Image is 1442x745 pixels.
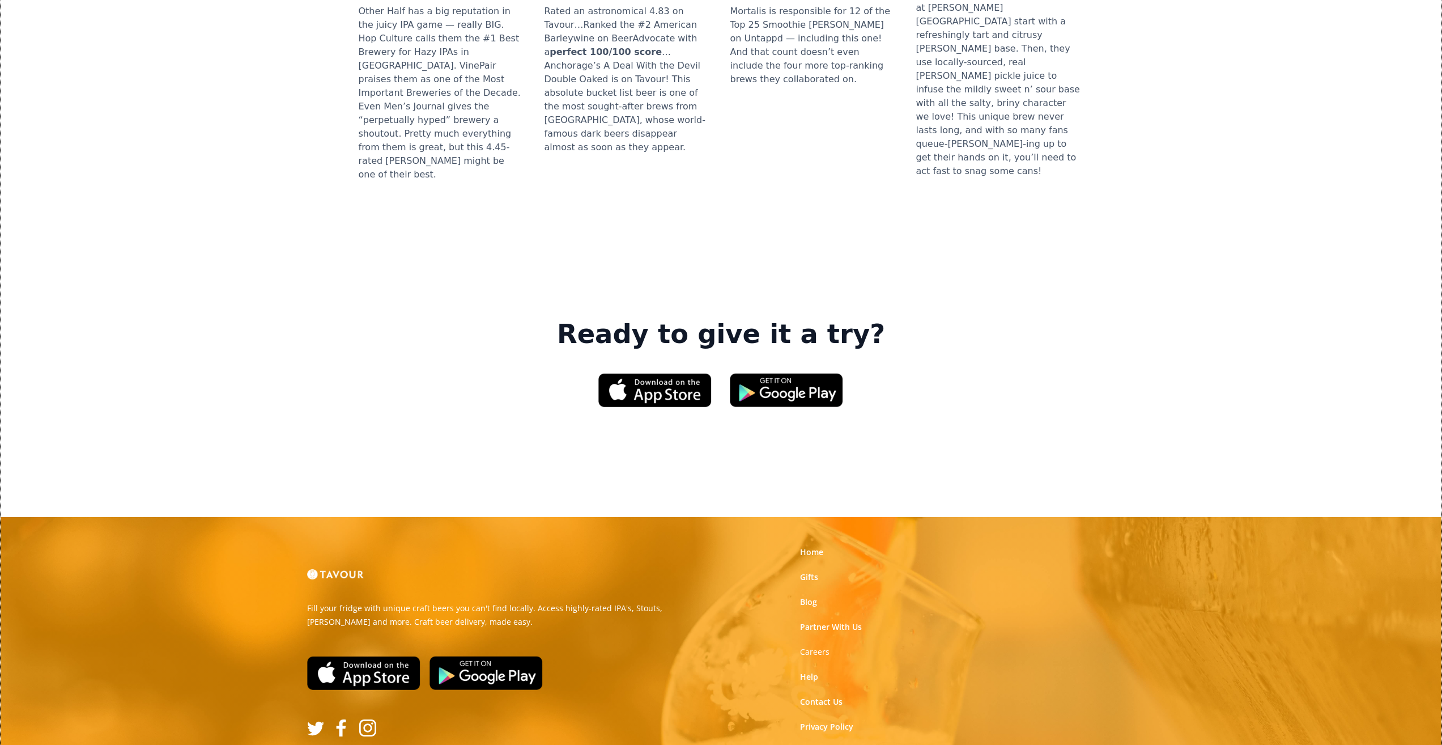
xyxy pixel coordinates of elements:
[800,671,818,683] a: Help
[550,46,662,57] strong: perfect 100/100 score
[800,721,853,733] a: Privacy Policy
[800,646,830,658] a: Careers
[800,572,818,583] a: Gifts
[307,602,713,629] p: Fill your fridge with unique craft beers you can't find locally. Access highly-rated IPA's, Stout...
[800,621,862,633] a: Partner With Us
[800,596,817,608] a: Blog
[557,319,885,350] strong: Ready to give it a try?
[800,547,823,558] a: Home
[800,696,843,708] a: Contact Us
